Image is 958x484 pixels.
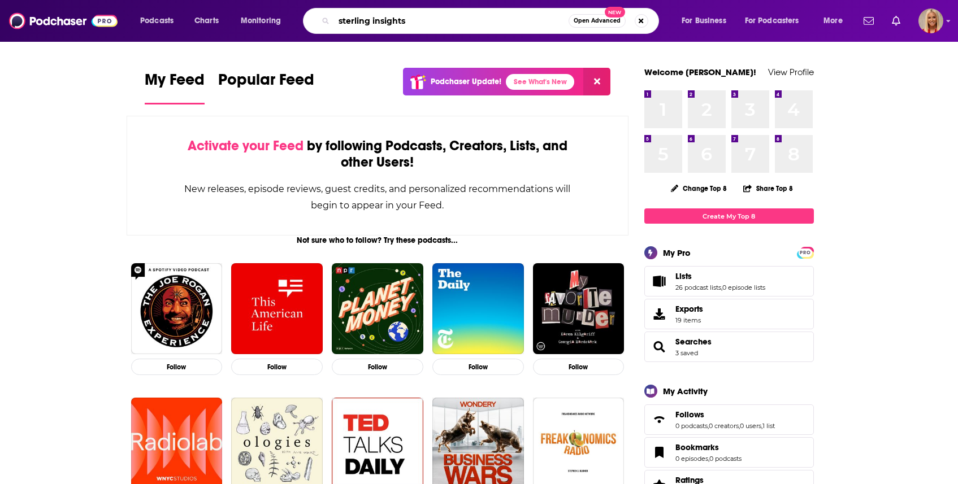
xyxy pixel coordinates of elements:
a: See What's New [506,74,574,90]
img: Podchaser - Follow, Share and Rate Podcasts [9,10,118,32]
img: My Favorite Murder with Karen Kilgariff and Georgia Hardstark [533,263,625,355]
span: Bookmarks [644,437,814,468]
a: Lists [675,271,765,281]
div: My Pro [663,247,691,258]
span: , [721,284,722,291]
span: 19 items [675,316,703,324]
a: 0 podcasts [709,455,742,463]
div: by following Podcasts, Creators, Lists, and other Users! [184,138,572,171]
button: open menu [738,12,816,30]
span: Monitoring [241,13,281,29]
img: User Profile [918,8,943,33]
a: Follows [648,412,671,428]
span: Exports [648,306,671,322]
button: Follow [432,359,524,375]
button: open menu [233,12,296,30]
button: Follow [231,359,323,375]
button: Follow [332,359,423,375]
span: Logged in as KymberleeBolden [918,8,943,33]
span: New [605,7,625,18]
span: My Feed [145,70,205,96]
span: Exports [675,304,703,314]
button: open menu [674,12,740,30]
span: Follows [675,409,704,420]
img: The Daily [432,263,524,355]
a: 0 podcasts [675,422,708,430]
a: Lists [648,273,671,289]
div: Search podcasts, credits, & more... [314,8,670,34]
a: 26 podcast lists [675,284,721,291]
a: 0 episode lists [722,284,765,291]
img: This American Life [231,263,323,355]
img: The Joe Rogan Experience [131,263,223,355]
span: , [708,422,709,430]
button: open menu [132,12,188,30]
span: Charts [194,13,219,29]
span: Lists [675,271,692,281]
p: Podchaser Update! [431,77,501,86]
a: 1 list [762,422,775,430]
a: Create My Top 8 [644,208,814,224]
span: For Podcasters [745,13,799,29]
button: Share Top 8 [743,177,794,199]
button: Show profile menu [918,8,943,33]
a: PRO [799,248,812,256]
a: 0 users [740,422,761,430]
button: Change Top 8 [664,181,734,195]
span: Activate your Feed [188,137,304,154]
span: Popular Feed [218,70,314,96]
a: 3 saved [675,349,698,357]
div: New releases, episode reviews, guest credits, and personalized recommendations will begin to appe... [184,181,572,213]
a: My Feed [145,70,205,104]
button: Follow [533,359,625,375]
span: Follows [644,404,814,435]
a: Welcome [PERSON_NAME]! [644,67,756,77]
span: More [823,13,843,29]
button: open menu [816,12,857,30]
img: Planet Money [332,263,423,355]
a: Bookmarks [648,444,671,460]
span: For Business [682,13,726,29]
a: Searches [675,337,712,347]
a: Exports [644,299,814,329]
a: Searches [648,339,671,355]
span: PRO [799,248,812,257]
span: Searches [644,332,814,362]
span: , [761,422,762,430]
span: Podcasts [140,13,174,29]
a: 0 creators [709,422,739,430]
div: Not sure who to follow? Try these podcasts... [127,236,629,245]
a: Popular Feed [218,70,314,104]
a: Show notifications dropdown [859,11,878,30]
div: My Activity [663,386,708,396]
a: Bookmarks [675,442,742,452]
a: Follows [675,409,775,420]
button: Open AdvancedNew [569,14,626,28]
a: View Profile [768,67,814,77]
button: Follow [131,359,223,375]
a: 0 episodes [675,455,708,463]
span: , [739,422,740,430]
span: Bookmarks [675,442,719,452]
span: Open Advanced [574,18,621,24]
a: Show notifications dropdown [887,11,905,30]
a: Charts [187,12,226,30]
input: Search podcasts, credits, & more... [334,12,569,30]
span: Lists [644,266,814,296]
span: , [708,455,709,463]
